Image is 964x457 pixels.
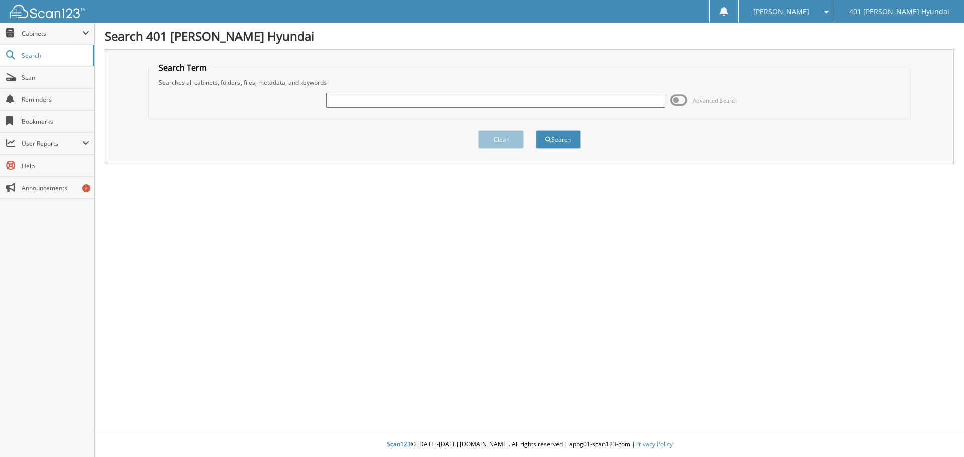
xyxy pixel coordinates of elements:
[22,73,89,82] span: Scan
[387,440,411,448] span: Scan123
[22,51,88,60] span: Search
[753,9,809,15] span: [PERSON_NAME]
[478,130,524,149] button: Clear
[22,184,89,192] span: Announcements
[22,29,82,38] span: Cabinets
[693,97,738,104] span: Advanced Search
[849,9,949,15] span: 401 [PERSON_NAME] Hyundai
[154,62,212,73] legend: Search Term
[536,130,581,149] button: Search
[10,5,85,18] img: scan123-logo-white.svg
[22,95,89,104] span: Reminders
[82,184,90,192] div: 3
[22,117,89,126] span: Bookmarks
[22,162,89,170] span: Help
[22,139,82,148] span: User Reports
[154,78,906,87] div: Searches all cabinets, folders, files, metadata, and keywords
[105,28,954,44] h1: Search 401 [PERSON_NAME] Hyundai
[635,440,673,448] a: Privacy Policy
[914,409,964,457] iframe: Chat Widget
[95,432,964,457] div: © [DATE]-[DATE] [DOMAIN_NAME]. All rights reserved | appg01-scan123-com |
